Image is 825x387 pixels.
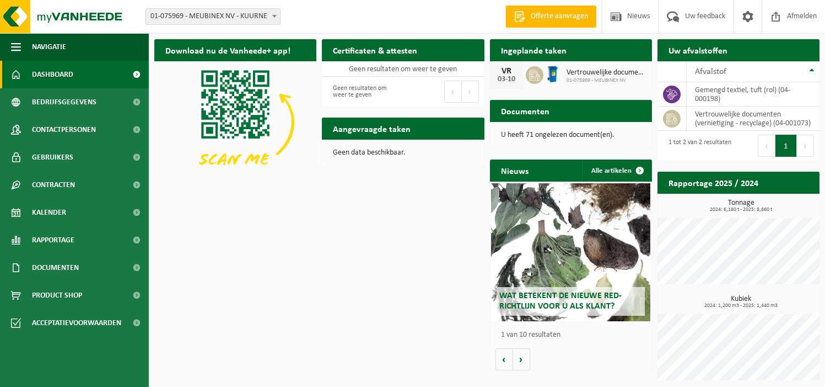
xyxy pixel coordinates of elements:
button: Previous [758,135,775,157]
button: Volgende [513,348,530,370]
button: Vorige [495,348,513,370]
td: gemengd textiel, tuft (rol) (04-000198) [687,82,819,107]
span: Offerte aanvragen [528,11,591,22]
button: Previous [444,81,462,103]
div: VR [495,67,517,76]
p: U heeft 71 ongelezen document(en). [501,131,641,139]
span: Wat betekent de nieuwe RED-richtlijn voor u als klant? [499,291,622,311]
p: Geen data beschikbaar. [333,149,473,157]
span: 01-075969 - MEUBINEX NV [567,77,646,84]
span: Vertrouwelijke documenten (vernietiging - recyclage) [567,68,646,77]
span: Contactpersonen [32,116,96,144]
span: Contracten [32,171,75,199]
img: WB-0240-HPE-BE-09 [543,65,562,83]
img: Download de VHEPlus App [154,61,316,183]
div: 03-10 [495,76,517,83]
h2: Download nu de Vanheede+ app! [154,39,301,61]
span: 2024: 1,200 m3 - 2025: 1,440 m3 [663,303,819,309]
h2: Aangevraagde taken [322,118,422,139]
p: 1 van 10 resultaten [501,331,646,339]
h2: Rapportage 2025 / 2024 [657,172,769,193]
td: Geen resultaten om weer te geven [322,61,484,77]
span: 01-075969 - MEUBINEX NV - KUURNE [145,8,281,25]
span: 01-075969 - MEUBINEX NV - KUURNE [146,9,280,24]
span: Gebruikers [32,144,73,171]
h2: Nieuws [490,160,540,181]
a: Offerte aanvragen [505,6,596,28]
span: Documenten [32,254,79,282]
div: Geen resultaten om weer te geven [327,79,397,104]
h3: Kubiek [663,295,819,309]
a: Bekijk rapportage [737,193,818,215]
button: Next [462,81,479,103]
span: Product Shop [32,282,82,309]
button: 1 [775,135,797,157]
span: Navigatie [32,33,66,61]
h2: Documenten [490,100,560,121]
td: vertrouwelijke documenten (vernietiging - recyclage) (04-001073) [687,107,819,131]
a: Wat betekent de nieuwe RED-richtlijn voor u als klant? [491,183,650,321]
span: Kalender [32,199,66,226]
span: Dashboard [32,61,73,88]
span: Rapportage [32,226,74,254]
h2: Certificaten & attesten [322,39,428,61]
h3: Tonnage [663,199,819,213]
button: Next [797,135,814,157]
div: 1 tot 2 van 2 resultaten [663,134,731,158]
a: Alle artikelen [583,160,651,182]
span: Bedrijfsgegevens [32,88,96,116]
h2: Ingeplande taken [490,39,578,61]
h2: Uw afvalstoffen [657,39,738,61]
span: 2024: 6,180 t - 2025: 8,860 t [663,207,819,213]
span: Afvalstof [695,67,726,76]
span: Acceptatievoorwaarden [32,309,121,337]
